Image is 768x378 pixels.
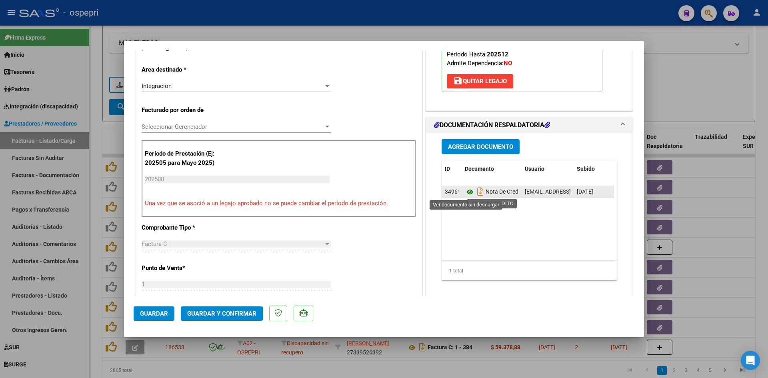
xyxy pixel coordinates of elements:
h1: DOCUMENTACIÓN RESPALDATORIA [434,120,550,130]
span: Subido [577,166,595,172]
button: Quitar Legajo [447,74,513,88]
span: Integración [142,82,172,90]
p: Período de Prestación (Ej: 202505 para Mayo 2025) [145,149,225,167]
strong: 202512 [487,51,508,58]
datatable-header-cell: ID [442,160,462,178]
span: [DATE] [577,188,593,195]
span: Nota De Credito [465,189,525,195]
p: Punto de Venta [142,264,224,273]
span: CUIL: Nombre y Apellido: Período Desde: Período Hasta: Admite Dependencia: [447,24,544,67]
span: Guardar y Confirmar [187,310,256,317]
strong: NO [504,60,512,67]
span: Usuario [525,166,544,172]
span: ID [445,166,450,172]
mat-icon: save [453,76,463,86]
div: DOCUMENTACIÓN RESPALDATORIA [426,133,632,299]
span: Factura C [142,240,167,248]
button: Guardar y Confirmar [181,306,263,321]
span: Guardar [140,310,168,317]
span: Documento [465,166,494,172]
p: Comprobante Tipo * [142,223,224,232]
mat-expansion-panel-header: DOCUMENTACIÓN RESPALDATORIA [426,117,632,133]
button: Guardar [134,306,174,321]
datatable-header-cell: Subido [574,160,614,178]
span: 34969 [445,188,461,195]
p: Facturado por orden de [142,106,224,115]
span: Quitar Legajo [453,78,507,85]
span: [EMAIL_ADDRESS][DOMAIN_NAME] - [PERSON_NAME] [525,188,660,195]
datatable-header-cell: Acción [614,160,654,178]
i: Descargar documento [475,185,486,198]
span: Seleccionar Gerenciador [142,123,324,130]
div: Open Intercom Messenger [741,351,760,370]
span: Agregar Documento [448,143,513,150]
datatable-header-cell: Documento [462,160,522,178]
p: Area destinado * [142,65,224,74]
p: Una vez que se asoció a un legajo aprobado no se puede cambiar el período de prestación. [145,199,413,208]
datatable-header-cell: Usuario [522,160,574,178]
div: 1 total [442,261,617,281]
button: Agregar Documento [442,139,520,154]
